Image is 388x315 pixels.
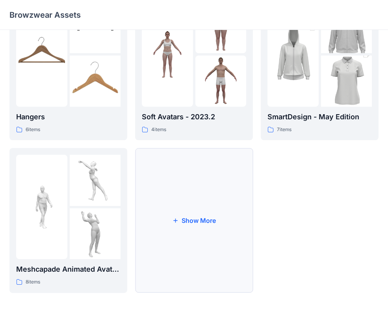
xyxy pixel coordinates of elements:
[321,43,372,119] img: folder 3
[16,264,121,275] p: Meshcapade Animated Avatars
[26,278,40,286] p: 8 items
[26,126,40,134] p: 6 items
[70,208,121,259] img: folder 3
[277,126,291,134] p: 7 items
[267,111,372,122] p: SmartDesign - May Edition
[16,182,67,233] img: folder 1
[135,148,253,293] button: Show More
[142,29,193,80] img: folder 1
[9,9,81,20] p: Browzwear Assets
[16,111,121,122] p: Hangers
[16,29,67,80] img: folder 1
[142,111,246,122] p: Soft Avatars - 2023.2
[70,56,121,107] img: folder 3
[151,126,166,134] p: 4 items
[267,16,319,93] img: folder 1
[9,148,127,293] a: folder 1folder 2folder 3Meshcapade Animated Avatars8items
[195,56,247,107] img: folder 3
[70,155,121,206] img: folder 2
